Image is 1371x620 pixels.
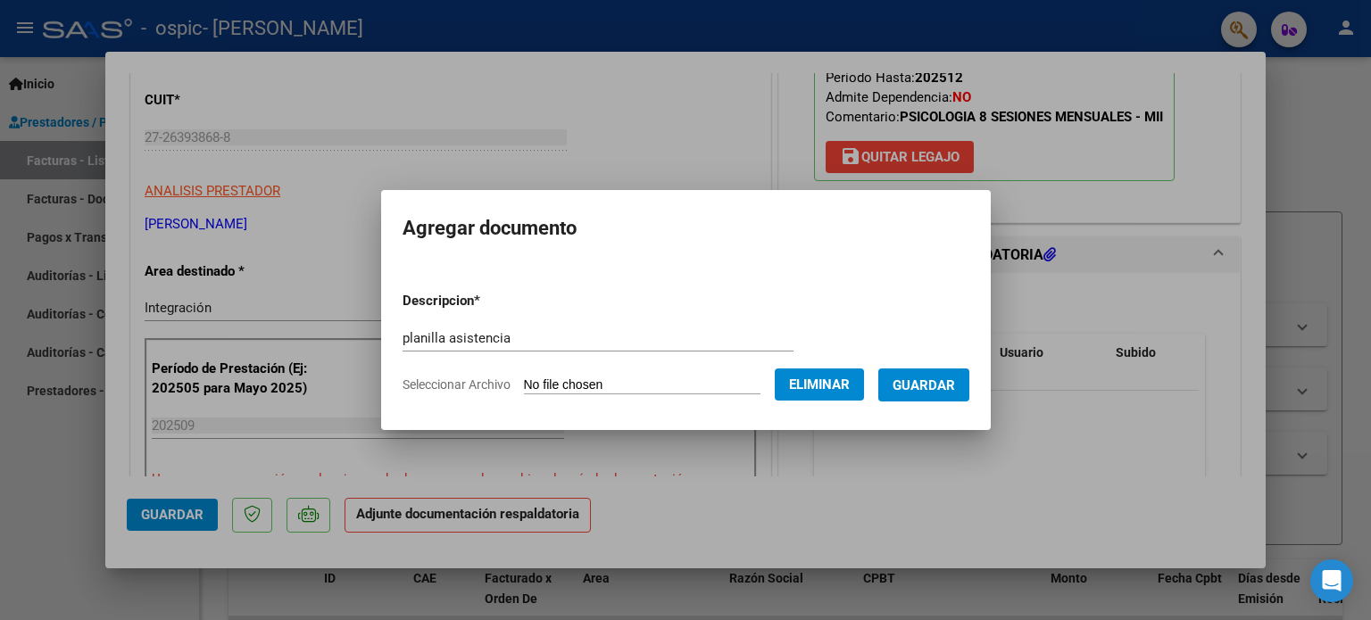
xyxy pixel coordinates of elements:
span: Seleccionar Archivo [403,377,511,392]
span: Guardar [893,377,955,393]
p: Descripcion [403,291,573,311]
button: Eliminar [775,368,864,401]
span: Eliminar [789,376,850,393]
button: Guardar [878,368,969,401]
div: Open Intercom Messenger [1310,559,1353,602]
h2: Agregar documento [403,211,969,245]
